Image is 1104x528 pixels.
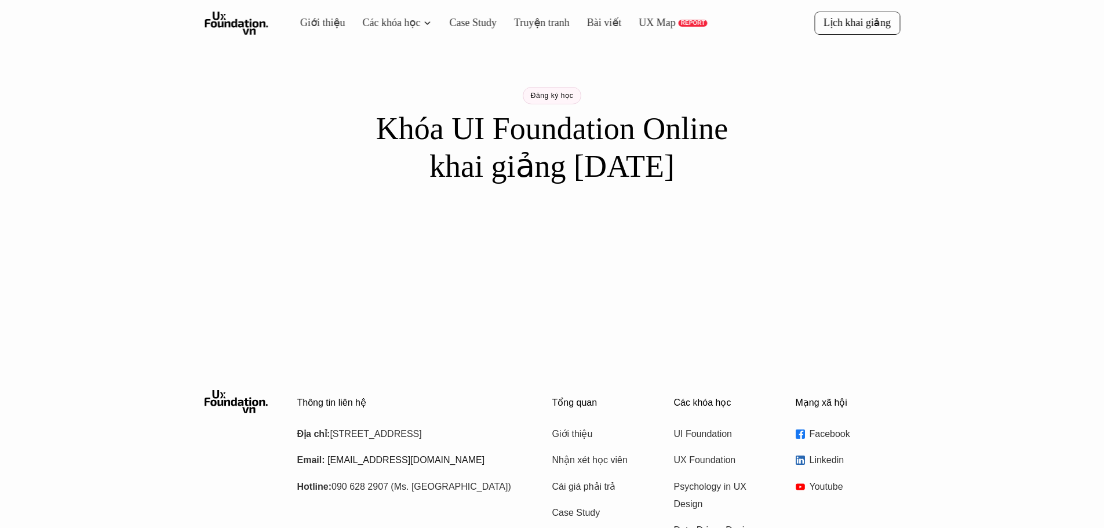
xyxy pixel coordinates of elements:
[297,425,523,443] p: [STREET_ADDRESS]
[810,478,900,496] p: Youtube
[531,92,574,100] p: Đăng ký học
[297,482,332,491] strong: Hotline:
[297,478,523,496] p: 090 628 2907 (Ms. [GEOGRAPHIC_DATA])
[320,209,784,296] iframe: Tally form
[449,17,497,28] a: Case Study
[297,455,325,465] strong: Email:
[300,17,345,28] a: Giới thiệu
[362,17,420,28] a: Các khóa học
[552,478,645,496] a: Cái giá phải trả
[674,451,767,469] a: UX Foundation
[327,455,484,465] a: [EMAIL_ADDRESS][DOMAIN_NAME]
[814,12,900,34] a: Lịch khai giảng
[586,17,621,28] a: Bài viết
[297,429,330,439] strong: Địa chỉ:
[639,17,676,28] a: UX Map
[810,451,900,469] p: Linkedin
[810,425,900,443] p: Facebook
[680,20,705,27] p: REPORT
[674,397,778,408] p: Các khóa học
[297,397,523,408] p: Thông tin liên hệ
[796,478,900,496] a: Youtube
[552,425,645,443] a: Giới thiệu
[552,451,645,469] a: Nhận xét học viên
[349,110,755,185] h1: Khóa UI Foundation Online khai giảng [DATE]
[552,397,657,408] p: Tổng quan
[796,397,900,408] p: Mạng xã hội
[796,451,900,469] a: Linkedin
[552,504,645,522] a: Case Study
[674,425,767,443] a: UI Foundation
[674,478,767,514] a: Psychology in UX Design
[824,16,891,30] p: Lịch khai giảng
[796,425,900,443] a: Facebook
[514,17,570,28] a: Truyện tranh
